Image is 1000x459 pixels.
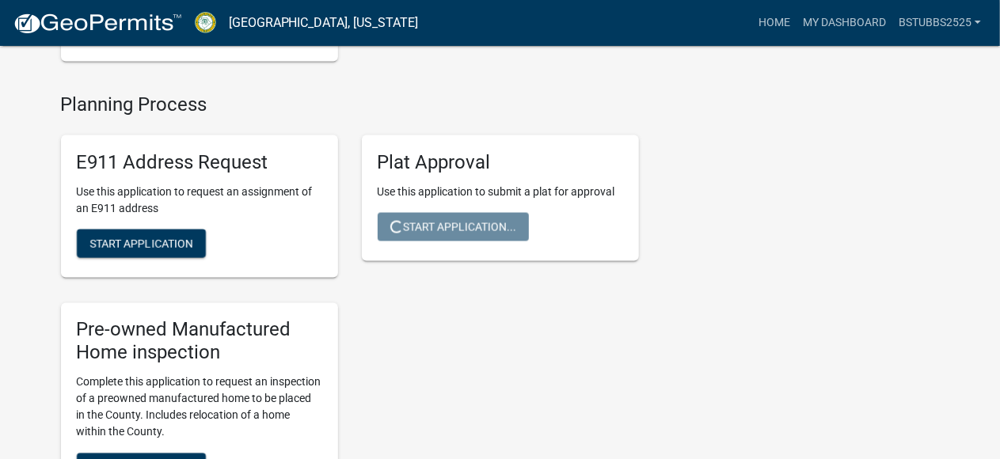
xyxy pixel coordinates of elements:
button: Start Application... [378,213,529,241]
p: Complete this application to request an inspection of a preowned manufactured home to be placed i... [77,374,322,441]
p: Use this application to submit a plat for approval [378,184,623,200]
h5: Pre-owned Manufactured Home inspection [77,319,322,365]
span: Start Application [89,237,193,250]
img: Crawford County, Georgia [195,12,216,33]
p: Use this application to request an assignment of an E911 address [77,184,322,217]
a: Home [752,8,797,38]
span: Start Application... [390,221,516,233]
button: Start Application [77,229,206,258]
h4: Planning Process [61,93,639,116]
a: [GEOGRAPHIC_DATA], [US_STATE] [229,9,419,36]
h5: E911 Address Request [77,151,322,174]
a: My Dashboard [797,8,892,38]
a: bstubbs2525 [892,8,987,38]
h5: Plat Approval [378,151,623,174]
